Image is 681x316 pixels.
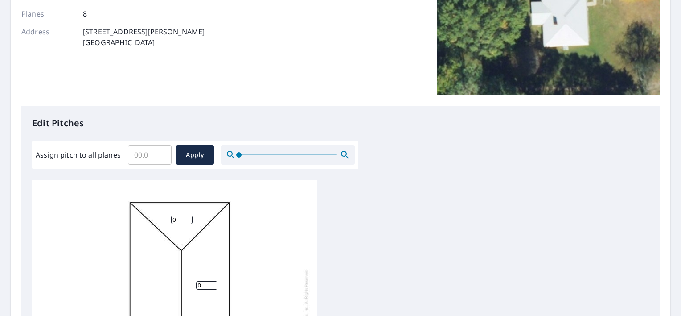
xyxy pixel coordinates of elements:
[183,150,207,161] span: Apply
[128,142,172,167] input: 00.0
[21,26,75,48] p: Address
[36,150,121,160] label: Assign pitch to all planes
[83,26,205,48] p: [STREET_ADDRESS][PERSON_NAME] [GEOGRAPHIC_DATA]
[21,8,75,19] p: Planes
[83,8,87,19] p: 8
[176,145,214,165] button: Apply
[32,116,649,130] p: Edit Pitches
